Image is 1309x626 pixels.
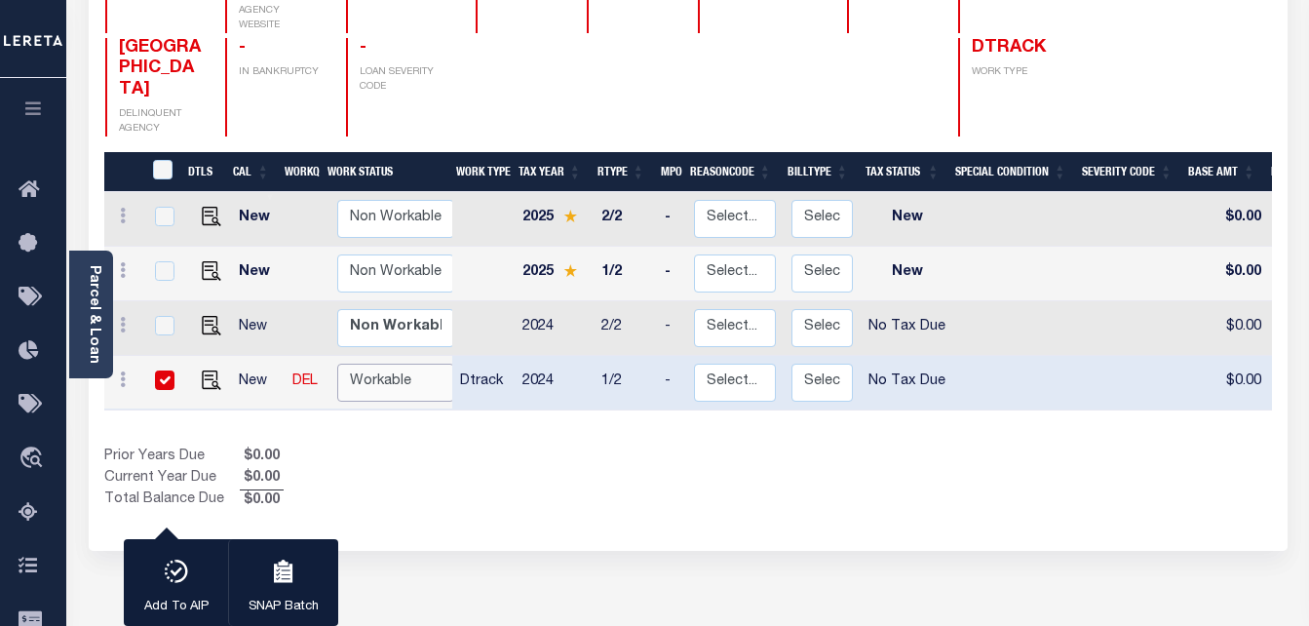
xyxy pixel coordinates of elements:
td: 2024 [515,301,594,356]
span: $0.00 [240,490,284,512]
span: - [239,39,246,57]
td: Current Year Due [104,468,240,489]
span: $0.00 [240,447,284,468]
td: - [657,301,686,356]
th: DTLS [180,152,225,192]
td: 2024 [515,356,594,411]
th: CAL: activate to sort column ascending [225,152,277,192]
td: New [861,192,953,247]
td: $0.00 [1186,247,1269,301]
td: New [231,192,285,247]
td: - [657,247,686,301]
th: Work Status [320,152,452,192]
th: &nbsp; [141,152,181,192]
th: Work Type [448,152,511,192]
td: - [657,192,686,247]
span: $0.00 [240,468,284,489]
td: Dtrack [452,356,515,411]
td: 1/2 [594,356,657,411]
td: No Tax Due [861,301,953,356]
td: New [861,247,953,301]
a: Parcel & Loan [87,265,100,364]
td: 2025 [515,247,594,301]
td: Total Balance Due [104,489,240,511]
td: Prior Years Due [104,447,240,468]
span: - [360,39,366,57]
th: Special Condition: activate to sort column ascending [947,152,1074,192]
td: 2025 [515,192,594,247]
a: DEL [292,374,318,388]
span: [GEOGRAPHIC_DATA] [119,39,201,98]
td: No Tax Due [861,356,953,411]
td: 2/2 [594,301,657,356]
th: MPO [653,152,682,192]
th: BillType: activate to sort column ascending [780,152,857,192]
th: &nbsp;&nbsp;&nbsp;&nbsp;&nbsp;&nbsp;&nbsp;&nbsp;&nbsp;&nbsp; [104,152,141,192]
td: New [231,247,285,301]
td: New [231,356,285,411]
td: - [657,356,686,411]
p: DELINQUENT AGENCY [119,107,203,137]
i: travel_explore [19,447,50,472]
th: Tax Year: activate to sort column ascending [511,152,590,192]
span: DTRACK [972,39,1046,57]
th: Severity Code: activate to sort column ascending [1074,152,1180,192]
th: Base Amt: activate to sort column ascending [1180,152,1263,192]
p: LOAN SEVERITY CODE [360,65,453,95]
p: Add To AIP [144,598,209,617]
td: New [231,301,285,356]
th: ReasonCode: activate to sort column ascending [682,152,780,192]
p: IN BANKRUPTCY [239,65,323,80]
td: $0.00 [1186,192,1269,247]
p: SNAP Batch [249,598,319,617]
td: $0.00 [1186,356,1269,411]
td: 2/2 [594,192,657,247]
th: RType: activate to sort column ascending [590,152,653,192]
p: AGENCY WEBSITE [239,4,323,33]
p: WORK TYPE [972,65,1056,80]
td: 1/2 [594,247,657,301]
th: WorkQ [277,152,320,192]
th: Tax Status: activate to sort column ascending [857,152,948,192]
img: Star.svg [563,264,577,277]
td: $0.00 [1186,301,1269,356]
img: Star.svg [563,210,577,222]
